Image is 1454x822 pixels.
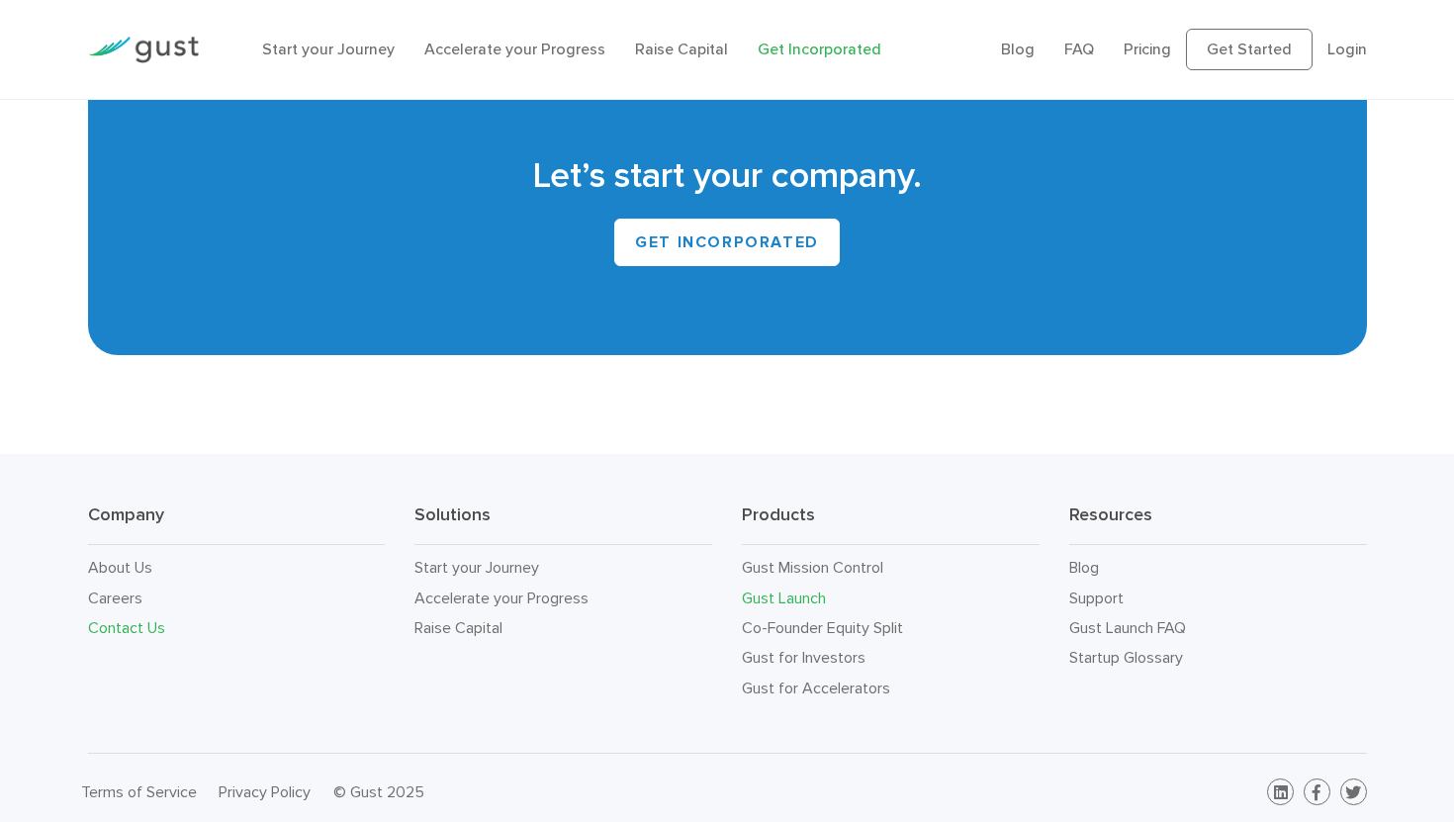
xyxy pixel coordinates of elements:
[333,778,713,806] div: © Gust 2025
[1069,503,1367,545] h3: Resources
[414,589,589,607] a: Accelerate your Progress
[118,152,1337,200] h2: Let’s start your company.
[1069,589,1124,607] a: Support
[414,618,502,637] a: Raise Capital
[219,782,311,801] a: Privacy Policy
[1069,648,1183,667] a: Startup Glossary
[742,679,890,697] a: Gust for Accelerators
[1124,40,1171,58] a: Pricing
[414,503,712,545] h3: Solutions
[88,503,386,545] h3: Company
[414,558,539,577] a: Start your Journey
[758,40,881,58] a: Get Incorporated
[614,219,840,266] a: Get INCORPORATED
[88,589,142,607] a: Careers
[424,40,605,58] a: Accelerate your Progress
[742,648,865,667] a: Gust for Investors
[742,558,883,577] a: Gust Mission Control
[1064,40,1094,58] a: FAQ
[742,618,903,637] a: Co-Founder Equity Split
[742,589,826,607] a: Gust Launch
[88,558,152,577] a: About Us
[1069,618,1186,637] a: Gust Launch FAQ
[88,37,199,63] img: Gust Logo
[262,40,395,58] a: Start your Journey
[81,782,197,801] a: Terms of Service
[1069,558,1099,577] a: Blog
[1327,40,1367,58] a: Login
[88,618,165,637] a: Contact Us
[1186,29,1313,70] a: Get Started
[742,503,1040,545] h3: Products
[635,40,728,58] a: Raise Capital
[1001,40,1035,58] a: Blog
